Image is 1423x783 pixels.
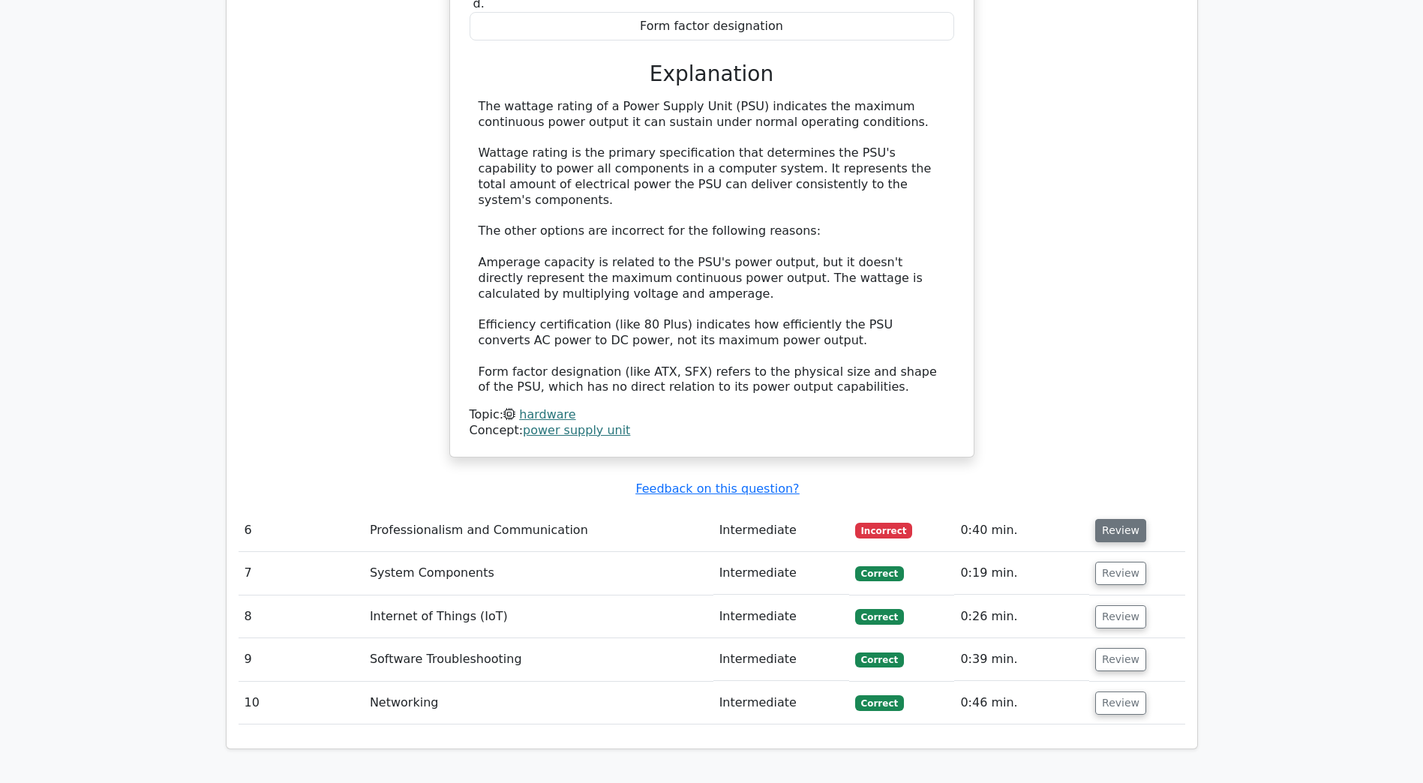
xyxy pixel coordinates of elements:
[713,552,849,595] td: Intermediate
[713,595,849,638] td: Intermediate
[364,638,713,681] td: Software Troubleshooting
[954,595,1089,638] td: 0:26 min.
[239,595,364,638] td: 8
[1095,519,1146,542] button: Review
[635,481,799,496] a: Feedback on this question?
[364,552,713,595] td: System Components
[855,609,904,624] span: Correct
[239,552,364,595] td: 7
[1095,691,1146,715] button: Review
[519,407,575,421] a: hardware
[954,682,1089,724] td: 0:46 min.
[954,509,1089,552] td: 0:40 min.
[1095,605,1146,628] button: Review
[713,509,849,552] td: Intermediate
[364,509,713,552] td: Professionalism and Communication
[239,682,364,724] td: 10
[470,423,954,439] div: Concept:
[239,509,364,552] td: 6
[954,552,1089,595] td: 0:19 min.
[364,682,713,724] td: Networking
[479,61,945,87] h3: Explanation
[364,595,713,638] td: Internet of Things (IoT)
[855,695,904,710] span: Correct
[470,407,954,423] div: Topic:
[713,682,849,724] td: Intermediate
[855,652,904,667] span: Correct
[954,638,1089,681] td: 0:39 min.
[1095,562,1146,585] button: Review
[855,523,913,538] span: Incorrect
[239,638,364,681] td: 9
[713,638,849,681] td: Intermediate
[470,12,954,41] div: Form factor designation
[1095,648,1146,671] button: Review
[523,423,630,437] a: power supply unit
[479,99,945,395] div: The wattage rating of a Power Supply Unit (PSU) indicates the maximum continuous power output it ...
[855,566,904,581] span: Correct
